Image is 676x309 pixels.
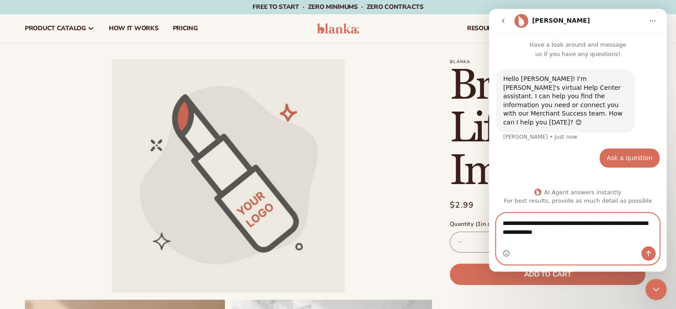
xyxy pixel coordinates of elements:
[317,23,359,34] img: logo
[524,271,571,278] span: Add to cart
[489,9,667,272] iframe: Intercom live chat
[18,14,102,43] a: product catalog
[450,199,474,211] span: $2.99
[467,25,504,32] span: resources
[450,264,645,285] button: Add to cart
[460,14,520,43] a: resources
[172,25,197,32] span: pricing
[645,279,667,300] iframe: Intercom live chat
[252,3,423,11] span: Free to start · ZERO minimums · ZERO contracts
[450,59,651,64] p: Blanka
[450,64,651,193] h1: Branded Lifestyle Image
[475,220,500,228] span: ( in cart)
[109,25,159,32] span: How It Works
[25,25,86,32] span: product catalog
[477,220,481,228] span: 1
[165,14,204,43] a: pricing
[102,14,166,43] a: How It Works
[450,220,645,229] label: Quantity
